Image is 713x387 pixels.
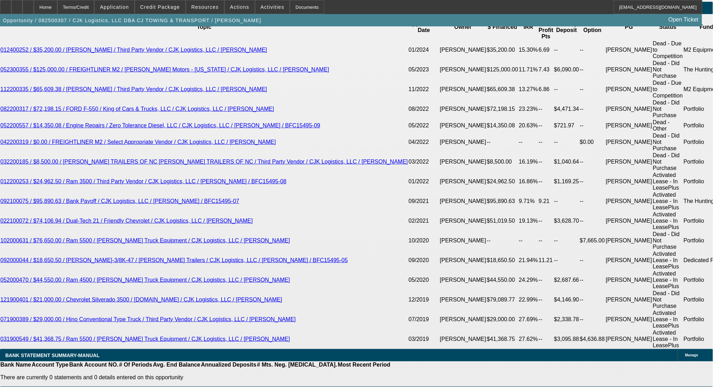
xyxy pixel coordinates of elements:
td: 9.71% [518,191,538,211]
td: 20.63% [518,119,538,132]
td: Activated Lease - In LeasePlus [652,191,683,211]
td: [PERSON_NAME] [606,80,653,99]
td: 05/2023 [408,60,440,80]
td: Activated Lease - In LeasePlus [652,310,683,329]
td: [PERSON_NAME] [440,119,487,132]
td: $7,665.00 [580,231,606,250]
th: IRR [518,14,538,40]
td: -- [539,172,554,191]
td: $1,169.25 [554,172,579,191]
button: Resources [186,0,224,14]
a: 042200319 / $0.00 / FREIGHTLINER M2 / Select Appropriate Vendor / CJK Logistics, LLC / [PERSON_NAME] [0,139,276,145]
td: $35,200.00 [486,40,518,60]
td: 03/2022 [408,152,440,172]
td: $79,089.77 [486,290,518,310]
td: [PERSON_NAME] [440,132,487,152]
td: [PERSON_NAME] [440,231,487,250]
td: 01/2022 [408,172,440,191]
td: -- [539,152,554,172]
td: [PERSON_NAME] [606,152,653,172]
td: -- [554,40,579,60]
td: Dead - Did Not Purchase [652,152,683,172]
td: -- [580,290,606,310]
td: 09/2021 [408,191,440,211]
td: -- [554,132,579,152]
a: 071900389 / $29,000.00 / Hino Conventional Type Truck / Third Party Vendor / CJK Logistics, LLC /... [0,316,296,322]
td: -- [554,231,579,250]
td: $125,000.00 [486,60,518,80]
th: Most Recent Period [338,361,391,368]
button: Activities [255,0,290,14]
th: Security Deposit [554,14,579,40]
span: BANK STATEMENT SUMMARY-MANUAL [5,353,100,358]
td: Dead - Did Not Purchase [652,132,683,152]
td: -- [539,270,554,290]
td: $3,628.70 [554,211,579,231]
td: [PERSON_NAME] [606,60,653,80]
th: One-off Profit Pts [539,14,554,40]
td: [PERSON_NAME] [606,310,653,329]
td: Dead - Did Not Purchase [652,231,683,250]
td: 15.30% [518,40,538,60]
td: [PERSON_NAME] [606,290,653,310]
td: -- [580,270,606,290]
td: -- [580,191,606,211]
td: [PERSON_NAME] [440,40,487,60]
td: $2,687.66 [554,270,579,290]
td: [PERSON_NAME] [440,99,487,119]
a: 102000631 / $76,650.00 / Ram 5500 / [PERSON_NAME] Truck Equipment / CJK Logistics, LLC / [PERSON_... [0,237,290,243]
td: -- [554,80,579,99]
td: 13.27% [518,80,538,99]
td: 27.62% [518,329,538,349]
td: -- [539,231,554,250]
td: Activated Lease - In LeasePlus [652,211,683,231]
a: 092000044 / $18,650.50 / [PERSON_NAME]-3/8K-47 / [PERSON_NAME] Trailers / CJK Logistics, LLC / [P... [0,257,348,263]
td: 03/2019 [408,329,440,349]
a: 012400252 / $35,200.00 / [PERSON_NAME] / Third Party Vendor / CJK Logistics, LLC / [PERSON_NAME] [0,47,267,53]
td: -- [539,99,554,119]
td: -- [539,119,554,132]
td: [PERSON_NAME] [440,329,487,349]
td: [PERSON_NAME] [440,250,487,270]
th: Purchase Option [580,14,606,40]
td: $18,650.50 [486,250,518,270]
td: -- [580,60,606,80]
td: 11/2022 [408,80,440,99]
span: Activities [261,4,285,10]
th: PG [606,14,653,40]
td: [PERSON_NAME] [606,172,653,191]
a: 121900401 / $21,000.00 / Chevrolet Silverado 3500 / [DOMAIN_NAME] / CJK Logistics, LLC / [PERSON_... [0,297,282,303]
td: 12/2019 [408,290,440,310]
td: -- [539,310,554,329]
td: Dead - Due to Competition [652,40,683,60]
td: $72,198.15 [486,99,518,119]
td: [PERSON_NAME] [606,119,653,132]
td: Dead - Due to Competition [652,80,683,99]
td: $4,636.88 [580,329,606,349]
td: -- [554,191,579,211]
span: Credit Package [140,4,180,10]
td: [PERSON_NAME] [440,290,487,310]
span: Resources [191,4,219,10]
td: $3,095.88 [554,329,579,349]
th: Annualized Deposits [200,361,256,368]
td: 27.69% [518,310,538,329]
td: -- [580,80,606,99]
td: 11.71% [518,60,538,80]
td: 7.43 [539,60,554,80]
td: -- [580,172,606,191]
th: # Mts. Neg. [MEDICAL_DATA]. [257,361,338,368]
td: 16.19% [518,152,538,172]
td: $721.97 [554,119,579,132]
a: 052000470 / $44,550.00 / Ram 4500 / [PERSON_NAME] Truck Equipment / CJK Logistics, LLC / [PERSON_... [0,277,290,283]
td: $2,338.78 [554,310,579,329]
td: 23.23% [518,99,538,119]
td: [PERSON_NAME] [606,191,653,211]
td: 04/2022 [408,132,440,152]
th: Account Type [31,361,69,368]
a: 032200185 / $8,500.00 / [PERSON_NAME] TRAILERS OF NC [PERSON_NAME] TRAILERS OF NC / Third Party V... [0,159,408,165]
td: 24.29% [518,270,538,290]
td: [PERSON_NAME] [606,250,653,270]
td: [PERSON_NAME] [440,270,487,290]
td: -- [580,152,606,172]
